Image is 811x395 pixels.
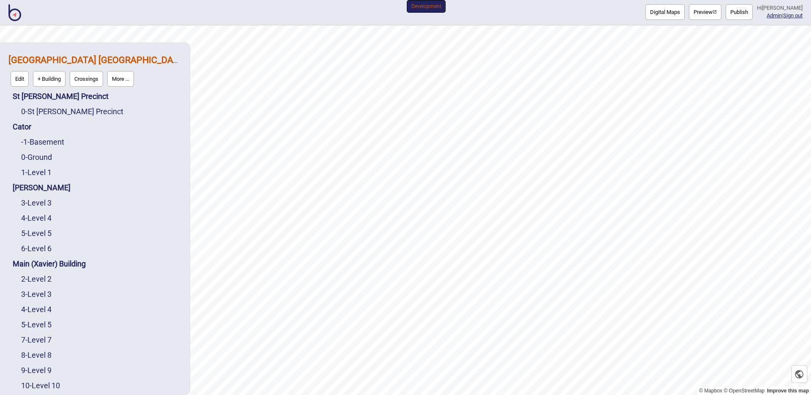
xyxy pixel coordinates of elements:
[21,348,181,363] div: Level 8
[105,69,136,89] a: More ...
[726,4,753,20] button: Publish
[767,12,782,19] a: Admin
[13,256,181,272] div: Main (Xavier) Building
[21,244,52,253] a: 6-Level 6
[21,137,64,146] a: -1-Basement
[107,71,134,87] button: More ...
[767,388,809,394] a: Map feedback
[689,4,721,20] a: Previewpreview
[21,211,181,226] div: Level 4
[13,89,181,104] div: St Vincent's Precinct
[8,55,243,65] a: [GEOGRAPHIC_DATA] [GEOGRAPHIC_DATA] (copy [DATE])
[21,302,181,317] div: Level 4
[11,71,29,87] button: Edit
[21,165,181,180] div: Level 1
[21,214,52,222] a: 4-Level 4
[13,183,71,192] a: [PERSON_NAME]
[21,351,52,359] a: 8-Level 8
[21,150,181,165] div: Ground
[21,378,181,393] div: Level 10
[21,335,52,344] a: 7-Level 7
[21,332,181,348] div: Level 7
[21,198,52,207] a: 3-Level 3
[13,259,86,268] a: Main (Xavier) Building
[21,272,181,287] div: Level 2
[767,12,783,19] span: |
[68,69,105,89] a: Crossings
[21,305,52,314] a: 4-Level 4
[783,12,803,19] button: Sign out
[8,51,181,89] div: St Vincent's Public Hospital Sydney (copy 2025 sept)
[21,229,52,238] a: 5-Level 5
[33,71,65,87] button: + Building
[21,134,181,150] div: Basement
[21,226,181,241] div: Level 5
[21,363,181,378] div: Level 9
[13,92,109,101] a: St [PERSON_NAME] Precinct
[13,119,181,134] div: Cator
[689,4,721,20] button: Preview
[21,107,123,116] a: 0-St [PERSON_NAME] Precinct
[8,4,21,21] img: BindiMaps CMS
[13,122,31,131] a: Cator
[21,153,52,162] a: 0-Ground
[21,274,52,283] a: 2-Level 2
[13,180,181,195] div: De Lacy
[713,10,717,14] img: preview
[21,381,60,390] a: 10-Level 10
[21,195,181,211] div: Level 3
[21,290,52,299] a: 3-Level 3
[8,69,31,89] a: Edit
[724,388,765,394] a: OpenStreetMap
[21,104,181,119] div: St Vincent's Precinct
[21,241,181,256] div: Level 6
[21,168,52,177] a: 1-Level 1
[70,71,103,87] button: Crossings
[645,4,685,20] button: Digital Maps
[757,4,803,12] div: Hi [PERSON_NAME]
[699,388,722,394] a: Mapbox
[21,317,181,332] div: Level 5
[21,366,52,375] a: 9-Level 9
[21,287,181,302] div: Level 3
[21,320,52,329] a: 5-Level 5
